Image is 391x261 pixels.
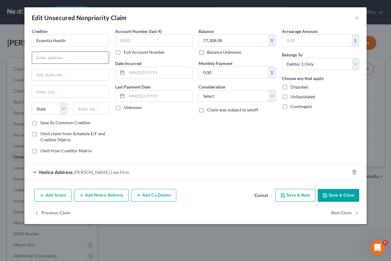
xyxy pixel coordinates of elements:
input: Enter address... [32,52,109,63]
label: Date Incurred [115,60,141,67]
input: Enter zip... [74,103,109,115]
span: Unliquidated [291,94,315,99]
span: Omit claim from Schedule E/F and Creditor Matrix [40,131,105,142]
span: Claim was subject to setoff [207,107,258,112]
label: Balance Unknown [207,49,241,55]
div: Edit Unsecured Nonpriority Claim [32,13,127,22]
input: 0.00 [282,35,352,46]
input: Apt, Suite, etc... [32,69,109,81]
div: $ [268,67,276,78]
label: Consideration [199,84,225,90]
label: Last Payment Date [115,84,150,90]
iframe: Intercom live chat [370,240,385,255]
span: Belongs To [282,52,302,57]
label: Balance [199,28,214,34]
label: Full Account Number [124,49,165,55]
span: Notice Address [39,169,73,175]
button: Cancel [250,190,273,202]
input: MM/DD/YYYY [127,90,192,102]
label: Account Number (last 4) [115,28,162,34]
button: Next Claim [331,207,359,219]
span: Contingent [291,104,312,109]
label: Monthly Payment [199,60,232,67]
span: [PERSON_NAME] Law Firm [74,169,129,175]
button: Save & Close [318,189,359,202]
input: 0.00 [199,67,268,78]
div: $ [268,35,276,46]
input: 0.00 [199,35,268,46]
label: Unknown [124,104,142,111]
button: Add Action [34,189,71,202]
span: Creditor [32,29,48,34]
span: 2 [383,240,388,245]
button: Add Notice Address [74,189,129,202]
input: Search creditor by name... [32,34,109,47]
label: Choose any that apply [282,75,323,82]
input: Enter city... [32,86,109,97]
span: Disputed [291,84,308,89]
div: $ [352,35,359,46]
input: MM/DD/YYYY [127,67,192,78]
label: Save As Common Creditor [40,120,91,126]
button: Previous Claim [34,207,71,219]
input: XXXX [115,34,192,47]
button: Add Co-Debtor [131,189,176,202]
button: Save & New [275,189,315,202]
label: Arrearage Amount [282,28,318,34]
span: Omit from Creditor Matrix [40,148,92,153]
button: × [355,14,359,21]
